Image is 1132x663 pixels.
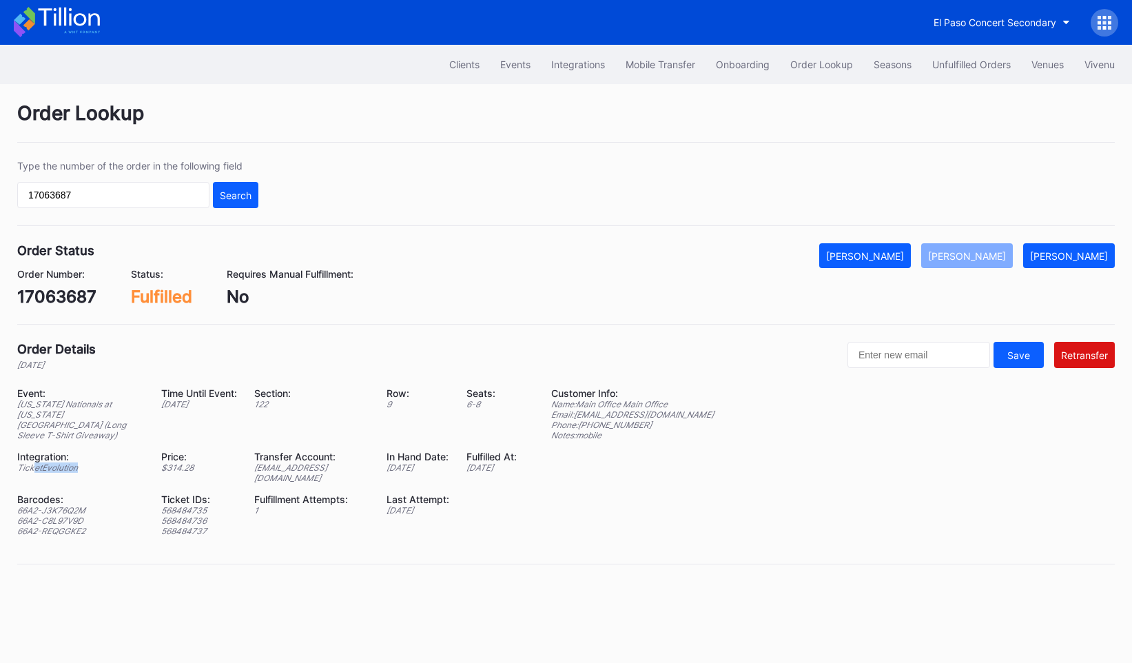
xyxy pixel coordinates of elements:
[254,505,369,516] div: 1
[17,516,144,526] div: 66A2-C8L97V9D
[17,182,209,208] input: GT59662
[500,59,531,70] div: Events
[17,462,144,473] div: TicketEvolution
[551,59,605,70] div: Integrations
[220,190,251,201] div: Search
[551,409,714,420] div: Email: [EMAIL_ADDRESS][DOMAIN_NAME]
[932,59,1011,70] div: Unfulfilled Orders
[466,387,517,399] div: Seats:
[780,52,863,77] button: Order Lookup
[551,420,714,430] div: Phone: [PHONE_NUMBER]
[466,451,517,462] div: Fulfilled At:
[1061,349,1108,361] div: Retransfer
[921,243,1013,268] button: [PERSON_NAME]
[826,250,904,262] div: [PERSON_NAME]
[161,526,237,536] div: 568484737
[17,160,258,172] div: Type the number of the order in the following field
[1030,250,1108,262] div: [PERSON_NAME]
[254,493,369,505] div: Fulfillment Attempts:
[387,387,449,399] div: Row:
[387,399,449,409] div: 9
[466,462,517,473] div: [DATE]
[254,399,369,409] div: 122
[1023,243,1115,268] button: [PERSON_NAME]
[874,59,912,70] div: Seasons
[541,52,615,77] button: Integrations
[17,360,96,370] div: [DATE]
[847,342,990,368] input: Enter new email
[161,387,237,399] div: Time Until Event:
[1007,349,1030,361] div: Save
[790,59,853,70] div: Order Lookup
[387,505,449,516] div: [DATE]
[551,399,714,409] div: Name: Main Office Main Office
[1031,59,1064,70] div: Venues
[1054,342,1115,368] button: Retransfer
[1084,59,1115,70] div: Vivenu
[17,101,1115,143] div: Order Lookup
[863,52,922,77] button: Seasons
[17,387,144,399] div: Event:
[615,52,706,77] button: Mobile Transfer
[994,342,1044,368] button: Save
[161,451,237,462] div: Price:
[387,493,449,505] div: Last Attempt:
[17,287,96,307] div: 17063687
[161,493,237,505] div: Ticket IDs:
[254,462,369,483] div: [EMAIL_ADDRESS][DOMAIN_NAME]
[131,287,192,307] div: Fulfilled
[161,399,237,409] div: [DATE]
[819,243,911,268] button: [PERSON_NAME]
[161,505,237,516] div: 568484735
[706,52,780,77] button: Onboarding
[254,387,369,399] div: Section:
[17,493,144,505] div: Barcodes:
[17,451,144,462] div: Integration:
[161,462,237,473] div: $ 314.28
[934,17,1056,28] div: El Paso Concert Secondary
[227,287,353,307] div: No
[161,516,237,526] div: 568484736
[17,243,94,258] div: Order Status
[213,182,258,208] button: Search
[1074,52,1125,77] button: Vivenu
[466,399,517,409] div: 6 - 8
[923,10,1080,35] button: El Paso Concert Secondary
[928,250,1006,262] div: [PERSON_NAME]
[227,268,353,280] div: Requires Manual Fulfillment:
[551,387,714,399] div: Customer Info:
[449,59,480,70] div: Clients
[17,399,144,440] div: [US_STATE] Nationals at [US_STATE][GEOGRAPHIC_DATA] (Long Sleeve T-Shirt Giveaway)
[1021,52,1074,77] button: Venues
[17,342,96,356] div: Order Details
[626,59,695,70] div: Mobile Transfer
[387,462,449,473] div: [DATE]
[131,268,192,280] div: Status:
[17,268,96,280] div: Order Number:
[922,52,1021,77] button: Unfulfilled Orders
[387,451,449,462] div: In Hand Date:
[17,526,144,536] div: 66A2-REQGGKE2
[17,505,144,516] div: 66A2-J3K76Q2M
[254,451,369,462] div: Transfer Account:
[439,52,490,77] button: Clients
[490,52,541,77] button: Events
[551,430,714,440] div: Notes: mobile
[716,59,770,70] div: Onboarding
